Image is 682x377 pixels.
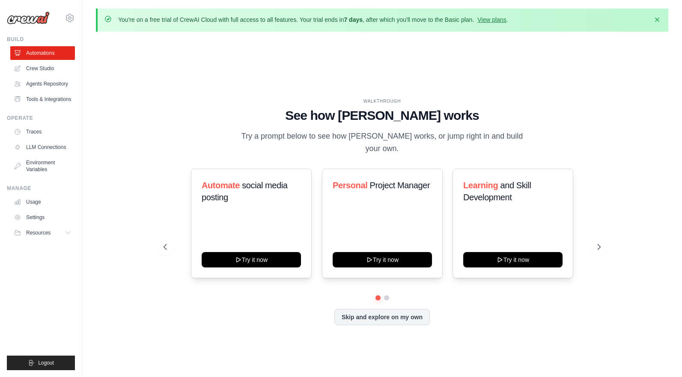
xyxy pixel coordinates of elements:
a: Usage [10,195,75,209]
div: Build [7,36,75,43]
a: Crew Studio [10,62,75,75]
a: View plans [477,16,506,23]
a: Tools & Integrations [10,92,75,106]
div: WALKTHROUGH [164,98,601,104]
button: Try it now [202,252,301,267]
span: Project Manager [369,181,430,190]
div: Operate [7,115,75,122]
a: LLM Connections [10,140,75,154]
p: You're on a free trial of CrewAI Cloud with full access to all features. Your trial ends in , aft... [118,15,508,24]
button: Logout [7,356,75,370]
span: Learning [463,181,498,190]
img: Logo [7,12,50,24]
span: Logout [38,359,54,366]
span: social media posting [202,181,288,202]
span: Resources [26,229,51,236]
a: Agents Repository [10,77,75,91]
a: Environment Variables [10,156,75,176]
div: Manage [7,185,75,192]
a: Traces [10,125,75,139]
a: Settings [10,211,75,224]
button: Try it now [463,252,563,267]
button: Try it now [333,252,432,267]
p: Try a prompt below to see how [PERSON_NAME] works, or jump right in and build your own. [238,130,526,155]
button: Skip and explore on my own [334,309,430,325]
strong: 7 days [344,16,363,23]
span: Personal [333,181,367,190]
a: Automations [10,46,75,60]
h1: See how [PERSON_NAME] works [164,108,601,123]
button: Resources [10,226,75,240]
span: Automate [202,181,240,190]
